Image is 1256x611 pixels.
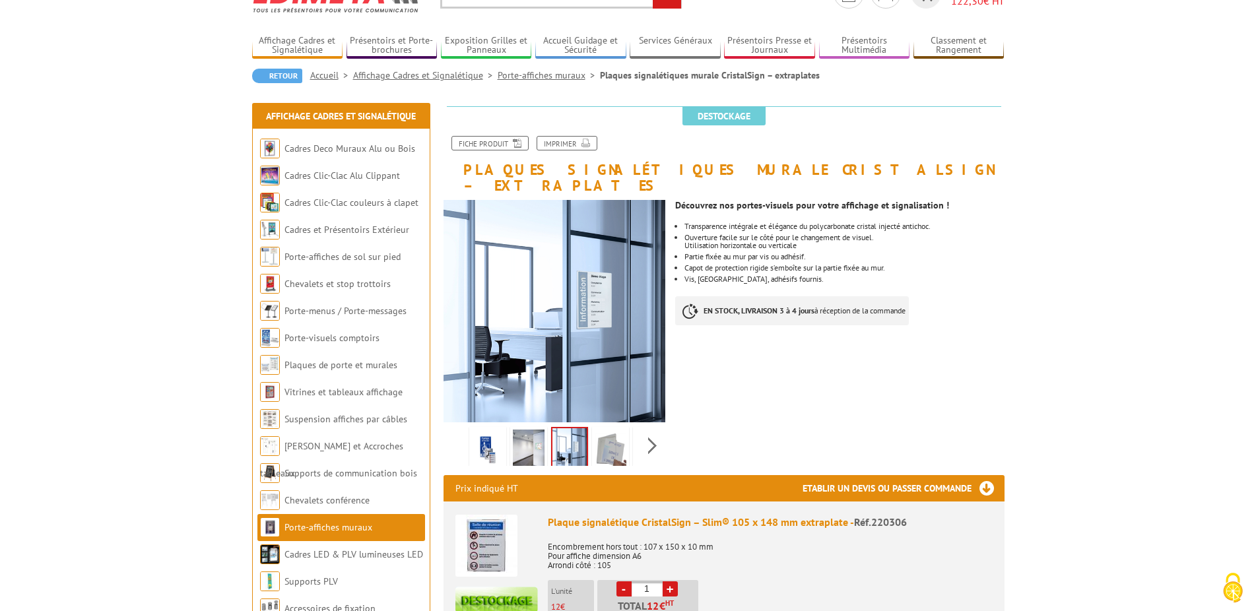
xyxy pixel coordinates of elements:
a: Imprimer [537,136,597,150]
img: Porte-menus / Porte-messages [260,301,280,321]
a: Affichage Cadres et Signalétique [252,35,343,57]
span: Next [646,435,659,457]
img: Plaque signalétique CristalSign – Slim® 105 x 148 mm extraplate [455,515,517,577]
a: - [616,581,632,596]
li: Plaques signalétiques murale CristalSign – extraplates [600,69,820,82]
a: Supports de communication bois [284,467,417,479]
img: Supports PLV [260,571,280,591]
img: 220306_support_affiche_mural.jpg [595,430,626,470]
li: Ouverture facile sur le côté pour le changement de visuel. Utilisation horizontale ou verticale [684,234,1004,249]
img: Chevalets et stop trottoirs [260,274,280,294]
a: Supports PLV [284,575,338,587]
img: Vitrines et tableaux affichage [260,382,280,402]
img: Suspension affiches par câbles [260,409,280,429]
img: Cadres Deco Muraux Alu ou Bois [260,139,280,158]
a: Cadres Clic-Clac Alu Clippant [284,170,400,181]
a: Exposition Grilles et Panneaux [441,35,532,57]
img: 220306.gif [636,430,667,470]
a: Porte-affiches muraux [498,69,600,81]
a: Porte-affiches de sol sur pied [284,251,401,263]
a: [PERSON_NAME] et Accroches tableaux [260,440,403,479]
a: Vitrines et tableaux affichage [284,386,403,398]
img: Porte-affiches de sol sur pied [260,247,280,267]
p: à réception de la commande [675,296,909,325]
p: Encombrement hors tout : 107 x 150 x 10 mm Pour affiche dimension A6 Arrondi côté : 105 [548,533,993,570]
span: 12 [647,600,659,611]
a: Cadres et Présentoirs Extérieur [284,224,409,236]
img: Porte-visuels comptoirs [260,328,280,348]
img: Chevalets conférence [260,490,280,510]
button: Cookies (fenêtre modale) [1210,566,1256,611]
a: Présentoirs Presse et Journaux [724,35,815,57]
img: 220304_220305_220306_plaque_signaletique_cristalsign.jpg [472,430,504,470]
div: Plaque signalétique CristalSign – Slim® 105 x 148 mm extraplate - [548,515,993,530]
a: Retour [252,69,302,83]
a: Accueil Guidage et Sécurité [535,35,626,57]
a: Cadres Clic-Clac couleurs à clapet [284,197,418,209]
a: Plaques de porte et murales [284,359,397,371]
img: Cadres LED & PLV lumineuses LED [260,544,280,564]
img: 220306_support_affiche_mural_situation.jpg [552,428,587,469]
a: Présentoirs Multimédia [819,35,910,57]
img: plaques_de_porte_murales_220306_3.jpg [513,430,545,470]
img: 220306_support_affiche_mural_situation.jpg [444,200,666,422]
a: Affichage Cadres et Signalétique [353,69,498,81]
a: Porte-menus / Porte-messages [284,305,407,317]
a: Chevalets et stop trottoirs [284,278,391,290]
sup: HT [665,598,674,608]
a: Porte-affiches muraux [284,521,372,533]
img: Cadres Clic-Clac Alu Clippant [260,166,280,185]
img: Cadres et Présentoirs Extérieur [260,220,280,240]
div: Vis, [GEOGRAPHIC_DATA], adhésifs fournis. [684,275,1004,283]
strong: EN STOCK, LIVRAISON 3 à 4 jours [704,305,814,315]
img: Cimaises et Accroches tableaux [260,436,280,456]
a: Affichage Cadres et Signalétique [266,110,416,122]
img: Cookies (fenêtre modale) [1216,571,1249,604]
a: Fiche produit [451,136,529,150]
a: Classement et Rangement [913,35,1005,57]
span: Destockage [682,107,766,125]
a: Suspension affiches par câbles [284,413,407,425]
span: Réf.220306 [854,515,907,529]
a: Accueil [310,69,353,81]
div: Découvrez nos portes-visuels pour votre affichage et signalisation ! [675,201,1004,209]
h3: Etablir un devis ou passer commande [803,475,1005,501]
a: Présentoirs et Porte-brochures [347,35,438,57]
a: Cadres LED & PLV lumineuses LED [284,548,423,560]
li: Capot de protection rigide s’emboîte sur la partie fixée au mur. [684,264,1004,272]
p: Prix indiqué HT [455,475,518,501]
a: Cadres Deco Muraux Alu ou Bois [284,143,415,154]
p: L'unité [551,587,594,596]
span: € [659,600,665,611]
img: Cadres Clic-Clac couleurs à clapet [260,193,280,212]
a: Services Généraux [630,35,721,57]
img: Porte-affiches muraux [260,517,280,537]
a: Chevalets conférence [284,494,370,506]
a: Porte-visuels comptoirs [284,332,380,344]
li: Transparence intégrale et élégance du polycarbonate cristal injecté antichoc. [684,222,1004,230]
li: Partie fixée au mur par vis ou adhésif. [684,253,1004,261]
a: + [663,581,678,596]
img: Plaques de porte et murales [260,355,280,375]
